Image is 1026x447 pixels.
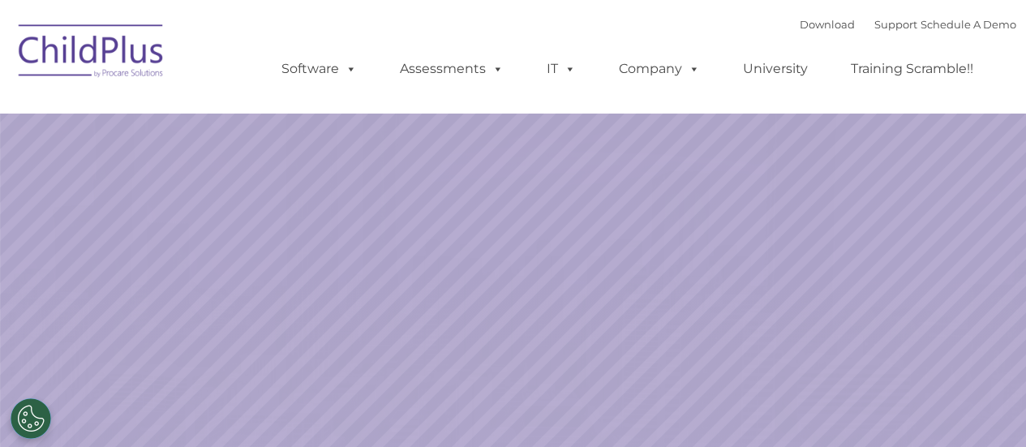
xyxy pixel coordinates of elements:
a: Schedule A Demo [921,18,1016,31]
a: Training Scramble!! [835,53,990,85]
a: Learn More [697,306,870,351]
img: ChildPlus by Procare Solutions [11,13,173,94]
font: | [800,18,1016,31]
a: Download [800,18,855,31]
a: IT [530,53,592,85]
a: Support [874,18,917,31]
a: Company [603,53,716,85]
a: Software [265,53,373,85]
button: Cookies Settings [11,398,51,439]
a: University [727,53,824,85]
a: Assessments [384,53,520,85]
